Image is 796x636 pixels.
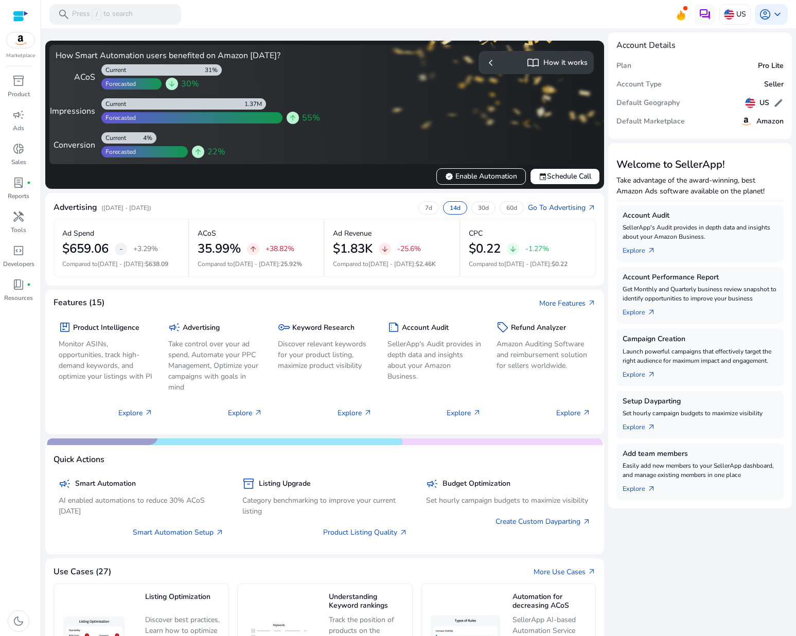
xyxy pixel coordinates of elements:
p: US [736,5,746,23]
a: Create Custom Dayparting [496,516,591,527]
p: SellerApp's Audit provides in depth data and insights about your Amazon Business. [623,223,777,241]
p: -1.27% [525,245,549,253]
span: keyboard_arrow_down [771,8,784,21]
p: Take advantage of the award-winning, best Amazon Ads software available on the planet! [616,175,784,197]
div: 1.37M [244,100,266,108]
p: Set hourly campaign budgets to maximize visibility [623,409,777,418]
h5: Automation for decreasing ACoS [512,593,590,611]
span: arrow_upward [194,148,202,156]
h5: Refund Analyzer [511,324,566,332]
p: 14d [450,204,461,212]
span: arrow_downward [381,245,389,253]
span: edit [773,98,784,108]
h2: $0.22 [469,241,501,256]
span: campaign [168,321,181,333]
h4: Account Details [616,41,676,50]
a: Explorearrow_outward [623,418,664,432]
span: arrow_outward [588,568,596,576]
h5: Pro Lite [758,62,784,70]
span: 30% [181,78,199,90]
div: Current [101,66,126,74]
span: campaign [59,478,71,490]
a: Go To Advertisingarrow_outward [528,202,596,213]
div: Impressions [56,105,95,117]
p: Sales [11,157,26,167]
span: verified [445,172,453,181]
span: 25.92% [280,260,302,268]
span: campaign [426,478,438,490]
h5: How it works [543,59,588,67]
span: arrow_outward [647,423,656,431]
p: Reports [8,191,29,201]
span: inventory_2 [242,478,255,490]
span: arrow_outward [647,485,656,493]
span: handyman [12,210,25,223]
h5: Plan [616,62,631,70]
span: [DATE] - [DATE] [233,260,279,268]
div: Current [101,134,126,142]
span: event [539,172,547,181]
p: Compared to : [333,259,451,269]
span: donut_small [12,143,25,155]
span: fiber_manual_record [27,181,31,185]
img: us.svg [724,9,734,20]
h2: $659.06 [62,241,109,256]
p: Compared to : [469,259,588,269]
span: key [278,321,290,333]
span: arrow_outward [399,528,408,537]
span: summarize [387,321,400,333]
span: arrow_outward [216,528,224,537]
span: arrow_outward [588,299,596,307]
div: ACoS [56,71,95,83]
span: arrow_outward [254,409,262,417]
h5: Campaign Creation [623,335,777,344]
span: 22% [207,146,225,158]
span: arrow_outward [647,370,656,379]
p: Ad Spend [62,228,94,239]
span: arrow_outward [582,409,591,417]
p: Take control over your ad spend, Automate your PPC Management, Optimize your campaigns with goals... [168,339,262,393]
p: Set hourly campaign budgets to maximize visibility [426,495,591,506]
span: $2.46K [416,260,436,268]
span: 55% [302,112,320,124]
span: account_circle [759,8,771,21]
h5: US [759,99,769,108]
img: amazon.svg [740,115,752,128]
p: Amazon Auditing Software and reimbursement solution for sellers worldwide. [497,339,591,371]
h5: Listing Upgrade [259,480,311,488]
h5: Account Audit [402,324,449,332]
a: More Featuresarrow_outward [539,298,596,309]
span: Schedule Call [539,171,591,182]
p: Tools [11,225,26,235]
p: Category benchmarking to improve your current listing [242,495,408,517]
h4: Advertising [54,203,97,213]
h5: Setup Dayparting [623,397,777,406]
p: Explore [228,408,262,418]
a: Smart Automation Setup [133,527,224,538]
h5: Account Performance Report [623,273,777,282]
button: eventSchedule Call [530,168,600,185]
p: 60d [506,204,517,212]
h5: Advertising [183,324,220,332]
span: arrow_outward [588,204,596,212]
span: Enable Automation [445,171,517,182]
a: More Use Casesarrow_outward [534,567,596,577]
p: Easily add new members to your SellerApp dashboard, and manage existing members in one place [623,461,777,480]
span: arrow_outward [145,409,153,417]
span: [DATE] - [DATE] [504,260,550,268]
span: chevron_left [485,57,497,69]
h4: Quick Actions [54,455,104,465]
h5: Add team members [623,450,777,458]
h5: Seller [764,80,784,89]
span: [DATE] - [DATE] [368,260,414,268]
p: Press to search [72,9,133,20]
span: - [119,243,123,255]
p: 7d [425,204,432,212]
a: Explorearrow_outward [623,241,664,256]
span: arrow_outward [364,409,372,417]
a: Explorearrow_outward [623,365,664,380]
h5: Smart Automation [75,480,136,488]
span: arrow_downward [168,80,176,88]
span: sell [497,321,509,333]
img: us.svg [745,98,755,108]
